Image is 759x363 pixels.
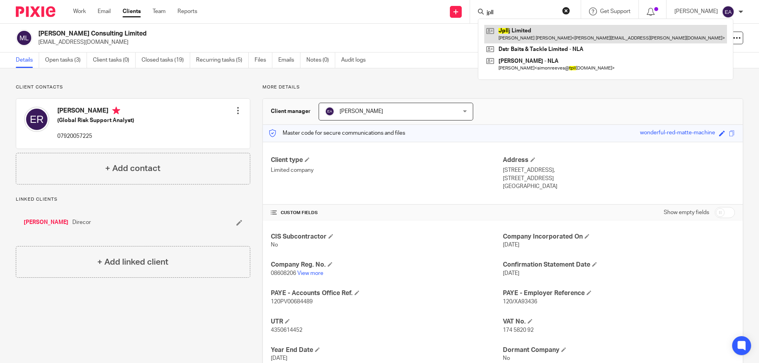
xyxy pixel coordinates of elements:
[72,218,91,226] span: Direcor
[600,9,631,14] span: Get Support
[24,218,68,226] a: [PERSON_NAME]
[503,242,519,248] span: [DATE]
[269,129,405,137] p: Master code for secure communications and files
[341,53,372,68] a: Audit logs
[271,289,503,297] h4: PAYE - Accounts Office Ref.
[306,53,335,68] a: Notes (0)
[503,261,735,269] h4: Confirmation Statement Date
[153,8,166,15] a: Team
[97,256,168,268] h4: + Add linked client
[271,318,503,326] h4: UTR
[38,38,636,46] p: [EMAIL_ADDRESS][DOMAIN_NAME]
[278,53,300,68] a: Emails
[16,6,55,17] img: Pixie
[640,129,715,138] div: wonderful-red-matte-machine
[73,8,86,15] a: Work
[271,346,503,354] h4: Year End Date
[503,156,735,164] h4: Address
[503,318,735,326] h4: VAT No.
[57,107,134,117] h4: [PERSON_NAME]
[503,166,735,174] p: [STREET_ADDRESS],
[24,107,49,132] img: svg%3E
[271,156,503,164] h4: Client type
[503,327,534,333] span: 174 5820 92
[340,109,383,114] span: [PERSON_NAME]
[503,355,510,361] span: No
[57,132,134,140] p: 07920057225
[271,233,503,241] h4: CIS Subcontractor
[271,271,296,276] span: 08608206
[98,8,111,15] a: Email
[271,261,503,269] h4: Company Reg. No.
[142,53,190,68] a: Closed tasks (19)
[503,299,537,305] span: 120/XA93436
[112,107,120,115] i: Primary
[664,209,709,216] label: Show empty fields
[196,53,249,68] a: Recurring tasks (5)
[271,355,287,361] span: [DATE]
[486,9,557,17] input: Search
[271,299,313,305] span: 120PV00684489
[503,233,735,241] h4: Company Incorporated On
[38,30,516,38] h2: [PERSON_NAME] Consulting Limited
[271,166,503,174] p: Limited company
[262,84,743,90] p: More details
[271,210,503,216] h4: CUSTOM FIELDS
[45,53,87,68] a: Open tasks (3)
[325,107,334,116] img: svg%3E
[503,182,735,190] p: [GEOGRAPHIC_DATA]
[674,8,718,15] p: [PERSON_NAME]
[16,30,32,46] img: svg%3E
[93,53,136,68] a: Client tasks (0)
[503,271,519,276] span: [DATE]
[297,271,323,276] a: View more
[16,53,39,68] a: Details
[503,289,735,297] h4: PAYE - Employer Reference
[57,117,134,124] h5: (Global Risk Support Analyst)
[503,175,735,182] p: [STREET_ADDRESS]
[16,84,250,90] p: Client contacts
[105,162,160,175] h4: + Add contact
[271,327,302,333] span: 4350614452
[562,7,570,15] button: Clear
[271,107,311,115] h3: Client manager
[271,242,278,248] span: No
[503,346,735,354] h4: Dormant Company
[255,53,272,68] a: Files
[722,6,734,18] img: svg%3E
[123,8,141,15] a: Clients
[16,196,250,203] p: Linked clients
[177,8,197,15] a: Reports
